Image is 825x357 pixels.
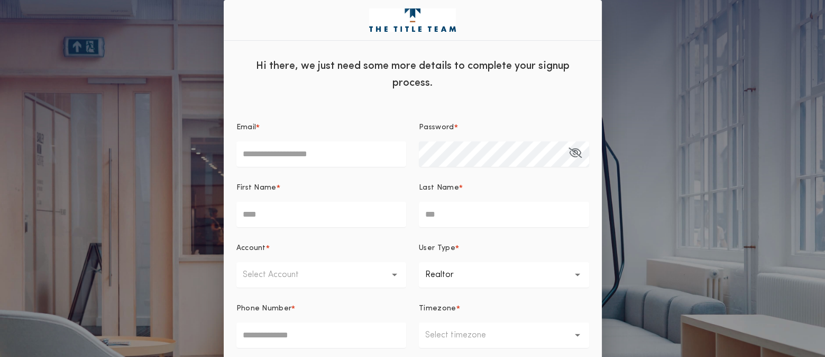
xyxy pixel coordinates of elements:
p: First Name [236,183,277,193]
p: Select Account [243,269,316,281]
img: logo [369,8,456,32]
p: Email [236,122,256,133]
p: Realtor [425,269,471,281]
input: Phone Number* [236,323,407,348]
p: Select timezone [425,329,503,342]
p: Timezone [419,304,456,314]
input: Last Name* [419,202,589,227]
p: Account [236,243,266,254]
input: Password* [419,141,589,167]
button: Select timezone [419,323,589,348]
p: Password [419,122,454,133]
p: User Type [419,243,455,254]
p: Last Name [419,183,459,193]
button: Realtor [419,262,589,288]
button: Password* [569,141,582,167]
input: First Name* [236,202,407,227]
div: Hi there, we just need some more details to complete your signup process. [224,49,602,97]
p: Phone Number [236,304,292,314]
button: Select Account [236,262,407,288]
input: Email* [236,141,406,167]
